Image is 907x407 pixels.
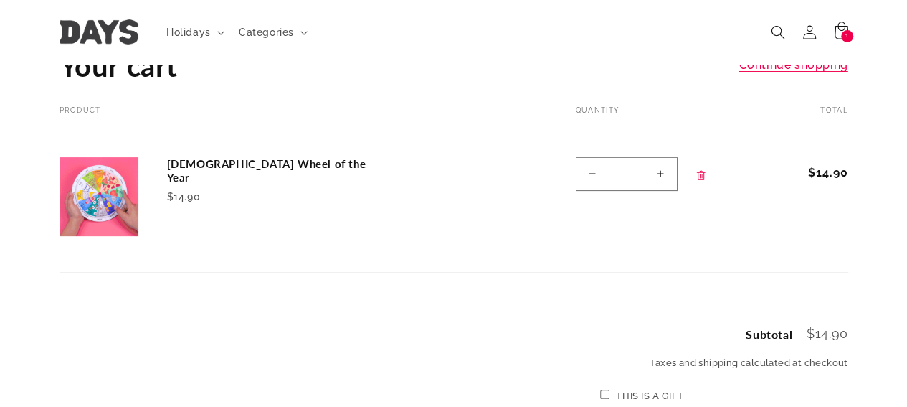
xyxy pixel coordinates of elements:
span: Holidays [166,26,211,39]
span: $14.90 [807,326,848,341]
a: Continue shopping [739,55,847,76]
a: Remove Jewish Wheel of the Year [688,161,713,190]
th: Total [761,106,847,128]
span: $14.90 [808,164,848,182]
summary: Holidays [158,17,230,47]
h1: Your cart [60,47,178,85]
img: Days United [60,20,138,45]
input: Quantity for Jewish Wheel of the Year [609,157,645,191]
summary: Categories [230,17,313,47]
span: 1 [845,30,849,42]
th: Product [60,106,533,128]
label: This is a gift [616,390,683,401]
div: $14.90 [167,190,382,205]
th: Quantity [533,106,761,128]
img: Jewish Wheel of the Year (7855743795438) [60,157,138,236]
span: Categories [239,26,294,39]
h2: Subtotal [746,329,792,340]
summary: Search [762,17,794,48]
a: [DEMOGRAPHIC_DATA] Wheel of the Year [167,157,382,185]
small: Taxes and shipping calculated at checkout [597,356,848,370]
